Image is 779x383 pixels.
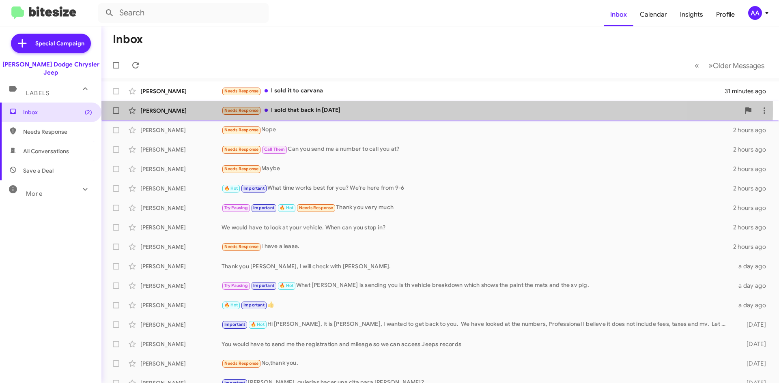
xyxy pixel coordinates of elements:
div: Thank you very much [222,203,733,212]
div: 2 hours ago [733,243,773,251]
div: Can you send me a number to call you at? [222,145,733,154]
div: [PERSON_NAME] [140,301,222,309]
span: Needs Response [224,88,259,94]
span: 🔥 Hot [224,186,238,191]
div: [PERSON_NAME] [140,165,222,173]
span: Needs Response [224,244,259,249]
span: (2) [85,108,92,116]
a: Calendar [633,3,674,26]
span: Call Them [264,147,285,152]
div: [PERSON_NAME] [140,243,222,251]
span: Important [243,302,265,308]
input: Search [98,3,269,23]
div: [PERSON_NAME] [140,223,222,231]
a: Insights [674,3,710,26]
span: Needs Response [224,127,259,133]
div: [PERSON_NAME] [140,145,222,154]
span: Needs Response [224,108,259,113]
div: [DATE] [734,321,773,329]
a: Special Campaign [11,34,91,53]
div: What [PERSON_NAME] is sending you is th vehicle breakdown which shows the paint the mats and the ... [222,281,734,290]
span: Save a Deal [23,167,54,175]
div: a day ago [734,282,773,290]
div: You would have to send me the registration and mileage so we can access Jeeps records [222,340,734,348]
div: We would have to look at your vehicle. When can you stop in? [222,223,733,231]
a: Profile [710,3,741,26]
span: 🔥 Hot [280,205,293,210]
span: 🔥 Hot [224,302,238,308]
div: [PERSON_NAME] [140,359,222,368]
div: [PERSON_NAME] [140,321,222,329]
div: What time works best for you? We're here from 9-6 [222,184,733,193]
span: Important [253,205,274,210]
div: No,thank you. [222,359,734,368]
div: a day ago [734,301,773,309]
div: 31 minutes ago [725,87,773,95]
span: Older Messages [713,61,764,70]
button: Next [704,57,769,74]
div: [PERSON_NAME] [140,184,222,193]
span: Needs Response [23,128,92,136]
div: [DATE] [734,340,773,348]
span: Inbox [23,108,92,116]
span: Try Pausing [224,205,248,210]
div: [PERSON_NAME] [140,204,222,212]
div: Thank you [PERSON_NAME], I will check with [PERSON_NAME]. [222,262,734,270]
div: 2 hours ago [733,204,773,212]
span: All Conversations [23,147,69,155]
div: [PERSON_NAME] [140,87,222,95]
button: AA [741,6,770,20]
div: [PERSON_NAME] [140,262,222,270]
span: Important [224,322,245,327]
div: 👍 [222,300,734,310]
div: I sold it to carvana [222,86,725,96]
span: 🔥 Hot [251,322,265,327]
div: 2 hours ago [733,184,773,193]
span: Needs Response [224,361,259,366]
div: [DATE] [734,359,773,368]
div: Maybe [222,164,733,173]
span: Needs Response [224,147,259,152]
div: [PERSON_NAME] [140,282,222,290]
nav: Page navigation example [690,57,769,74]
span: » [708,60,713,71]
div: Nope [222,125,733,135]
div: 2 hours ago [733,126,773,134]
div: 2 hours ago [733,165,773,173]
div: [PERSON_NAME] [140,107,222,115]
span: Needs Response [224,166,259,171]
span: Try Pausing [224,283,248,288]
div: Hi [PERSON_NAME], It is [PERSON_NAME], I wanted to get back to you. We have looked at the numbers... [222,320,734,329]
div: I sold that back in [DATE] [222,106,740,115]
span: Special Campaign [35,39,84,47]
div: 2 hours ago [733,223,773,231]
div: I have a lease. [222,242,733,251]
div: a day ago [734,262,773,270]
h1: Inbox [113,33,143,46]
span: Important [243,186,265,191]
div: AA [748,6,762,20]
div: [PERSON_NAME] [140,340,222,348]
div: 2 hours ago [733,145,773,154]
span: Labels [26,90,49,97]
span: 🔥 Hot [280,283,293,288]
a: Inbox [604,3,633,26]
span: « [695,60,699,71]
button: Previous [690,57,704,74]
span: Important [253,283,274,288]
div: [PERSON_NAME] [140,126,222,134]
span: Needs Response [299,205,334,210]
span: More [26,190,43,197]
